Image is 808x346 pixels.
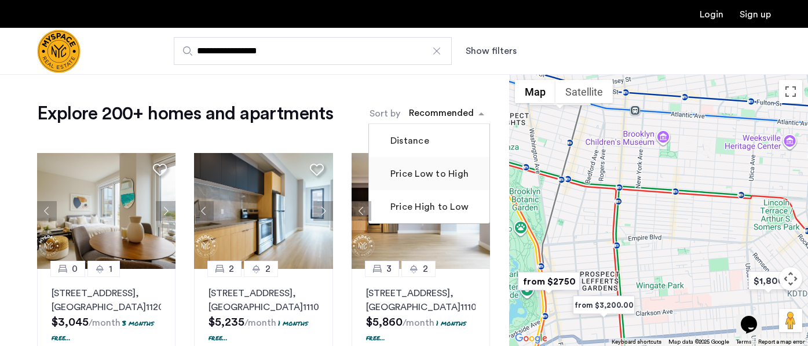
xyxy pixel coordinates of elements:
[194,201,214,221] button: Previous apartment
[244,318,276,327] sub: /month
[229,262,234,276] span: 2
[515,80,555,103] button: Show street map
[758,338,805,346] a: Report a map error
[744,268,793,294] div: $1,800
[37,201,57,221] button: Previous apartment
[368,123,490,224] ng-dropdown-panel: Options list
[513,268,584,294] div: from $2750
[366,318,466,343] p: 1 months free...
[370,107,400,121] label: Sort by
[366,286,476,314] p: [STREET_ADDRESS] 11102
[403,103,490,124] ng-select: sort-apartment
[779,267,802,290] button: Map camera controls
[386,262,392,276] span: 3
[174,37,452,65] input: Apartment Search
[466,44,517,58] button: Show or hide filters
[779,80,802,103] button: Toggle fullscreen view
[352,201,371,221] button: Previous apartment
[423,262,428,276] span: 2
[37,30,81,73] a: Cazamio Logo
[388,134,429,148] label: Distance
[512,331,550,346] img: Google
[668,339,729,345] span: Map data ©2025 Google
[736,300,773,334] iframe: chat widget
[779,309,802,332] button: Drag Pegman onto the map to open Street View
[72,262,78,276] span: 0
[209,286,318,314] p: [STREET_ADDRESS] 11102
[109,262,112,276] span: 1
[209,316,244,328] span: $5,235
[52,316,89,328] span: $3,045
[740,10,771,19] a: Registration
[736,338,751,346] a: Terms (opens in new tab)
[37,30,81,73] img: logo
[524,83,595,110] div: from $2,828.57
[352,153,491,269] img: 1997_638519968069068022.png
[700,10,723,19] a: Login
[37,102,333,125] h1: Explore 200+ homes and apartments
[403,318,434,327] sub: /month
[265,262,270,276] span: 2
[52,286,161,314] p: [STREET_ADDRESS] 11207
[89,318,120,327] sub: /month
[512,331,550,346] a: Open this area in Google Maps (opens a new window)
[313,201,333,221] button: Next apartment
[366,316,403,328] span: $5,860
[555,80,613,103] button: Show satellite imagery
[194,153,333,269] img: 1997_638519968035243270.png
[407,106,474,123] div: Recommended
[37,153,176,269] img: 1997_638519001096654587.png
[568,292,639,318] div: from $3,200.00
[388,167,469,181] label: Price Low to High
[156,201,176,221] button: Next apartment
[388,200,469,214] label: Price High to Low
[612,338,661,346] button: Keyboard shortcuts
